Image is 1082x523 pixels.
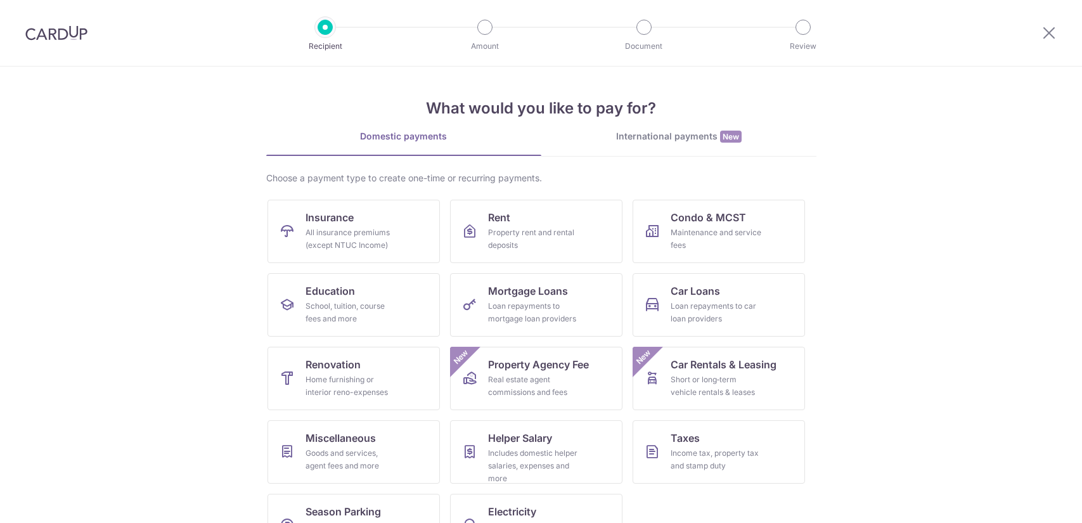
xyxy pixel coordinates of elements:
div: Short or long‑term vehicle rentals & leases [671,373,762,399]
span: Rent [488,210,510,225]
a: TaxesIncome tax, property tax and stamp duty [633,420,805,484]
span: Condo & MCST [671,210,746,225]
span: Car Loans [671,283,720,299]
span: Taxes [671,430,700,446]
a: Helper SalaryIncludes domestic helper salaries, expenses and more [450,420,622,484]
span: Renovation [306,357,361,372]
div: School, tuition, course fees and more [306,300,397,325]
span: Season Parking [306,504,381,519]
span: Insurance [306,210,354,225]
div: Goods and services, agent fees and more [306,447,397,472]
a: MiscellaneousGoods and services, agent fees and more [267,420,440,484]
div: Choose a payment type to create one-time or recurring payments. [266,172,816,184]
span: New [633,347,654,368]
div: Domestic payments [266,130,541,143]
p: Amount [438,40,532,53]
a: InsuranceAll insurance premiums (except NTUC Income) [267,200,440,263]
a: RentProperty rent and rental deposits [450,200,622,263]
div: Loan repayments to mortgage loan providers [488,300,579,325]
a: RenovationHome furnishing or interior reno-expenses [267,347,440,410]
span: Electricity [488,504,536,519]
span: Property Agency Fee [488,357,589,372]
div: Income tax, property tax and stamp duty [671,447,762,472]
div: Home furnishing or interior reno-expenses [306,373,397,399]
span: New [720,131,742,143]
a: Condo & MCSTMaintenance and service fees [633,200,805,263]
div: Maintenance and service fees [671,226,762,252]
div: Property rent and rental deposits [488,226,579,252]
div: Real estate agent commissions and fees [488,373,579,399]
span: Mortgage Loans [488,283,568,299]
span: Helper Salary [488,430,552,446]
a: Property Agency FeeReal estate agent commissions and feesNew [450,347,622,410]
a: Car LoansLoan repayments to car loan providers [633,273,805,337]
p: Document [597,40,691,53]
div: Loan repayments to car loan providers [671,300,762,325]
div: All insurance premiums (except NTUC Income) [306,226,397,252]
a: Mortgage LoansLoan repayments to mortgage loan providers [450,273,622,337]
a: Car Rentals & LeasingShort or long‑term vehicle rentals & leasesNew [633,347,805,410]
p: Review [756,40,850,53]
span: New [450,347,471,368]
span: Education [306,283,355,299]
p: Recipient [278,40,372,53]
span: Car Rentals & Leasing [671,357,776,372]
iframe: Opens a widget where you can find more information [1001,485,1069,517]
span: Miscellaneous [306,430,376,446]
h4: What would you like to pay for? [266,97,816,120]
img: CardUp [25,25,87,41]
a: EducationSchool, tuition, course fees and more [267,273,440,337]
div: Includes domestic helper salaries, expenses and more [488,447,579,485]
div: International payments [541,130,816,143]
